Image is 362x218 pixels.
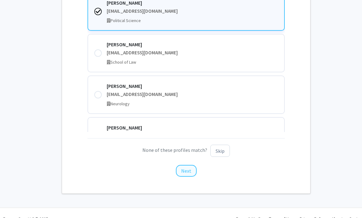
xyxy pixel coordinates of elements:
[107,41,278,48] div: [PERSON_NAME]
[107,8,278,15] div: [EMAIL_ADDRESS][DOMAIN_NAME]
[107,82,278,90] div: [PERSON_NAME]
[110,18,141,23] span: Political Science
[107,124,278,131] div: [PERSON_NAME]
[110,59,136,65] span: School of Law
[107,49,278,57] div: [EMAIL_ADDRESS][DOMAIN_NAME]
[210,145,230,157] button: Skip
[87,145,285,157] p: None of these profiles match?
[176,165,197,177] button: Next
[110,101,130,107] span: Neurology
[5,190,26,213] iframe: Chat
[107,91,278,98] div: [EMAIL_ADDRESS][DOMAIN_NAME]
